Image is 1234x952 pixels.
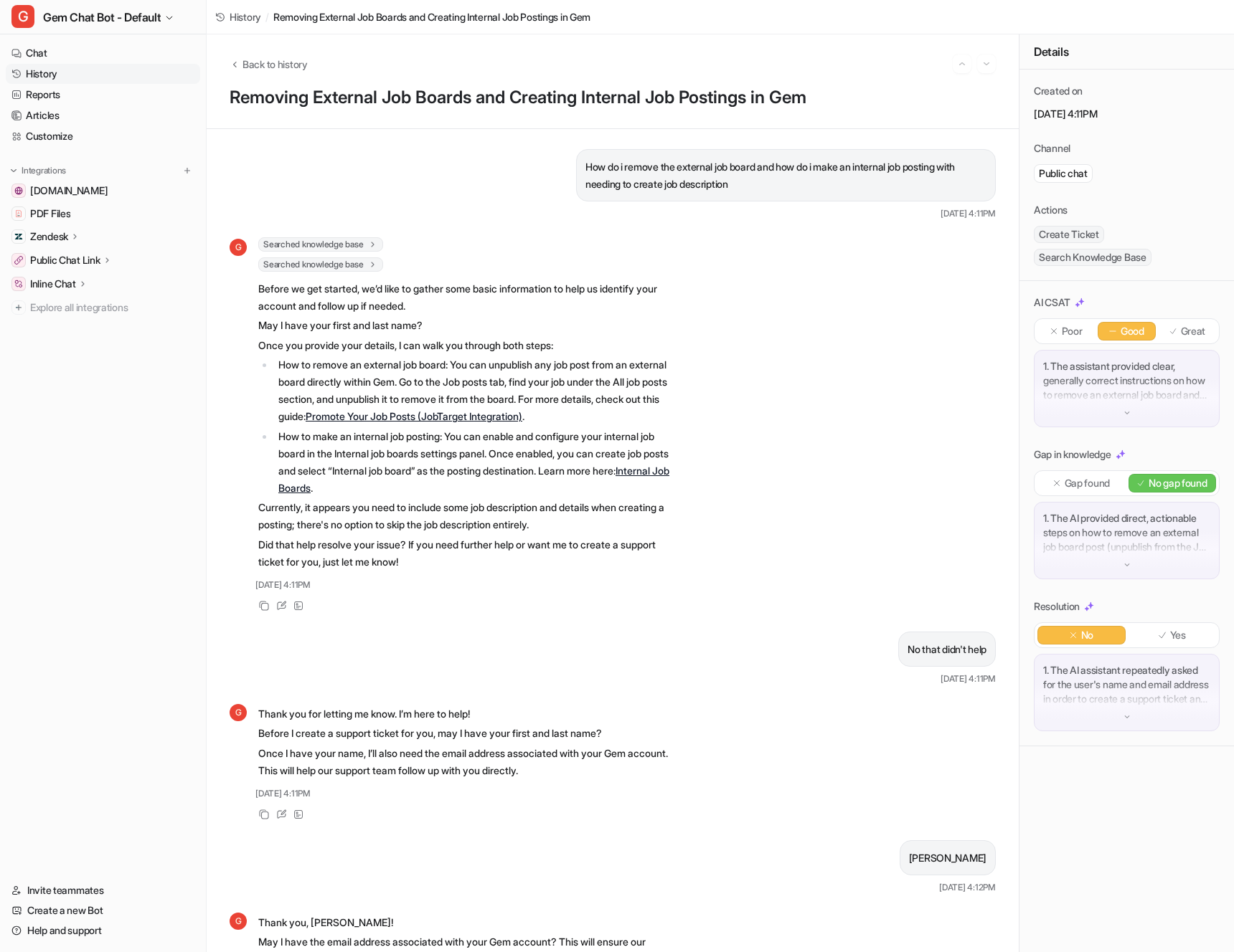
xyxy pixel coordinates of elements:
[258,499,678,533] p: Currently, it appears you need to include some job description and details when creating a postin...
[6,297,200,318] a: Explore all integrations
[6,920,200,941] a: Help and support
[278,465,669,494] a: Internal Job Boards
[1034,84,1083,98] p: Created on
[1034,226,1104,243] span: Create Ticket
[258,337,678,354] p: Once you provide your details, I can walk you through both steps:
[258,317,678,334] p: May I have your first and last name?
[6,85,200,105] a: Reports
[585,158,986,193] p: How do i remove the external job board and how do i make an internal job posting with needing to ...
[30,184,108,198] span: [DOMAIN_NAME]
[9,166,19,176] img: expand menu
[22,165,66,176] p: Integrations
[6,880,200,900] a: Invite teammates
[14,232,23,241] img: Zendesk
[255,579,311,591] span: [DATE] 4:11PM
[258,257,383,272] span: Searched knowledge base
[258,237,383,252] span: Searched knowledge base
[1065,476,1110,490] p: Gap found
[957,57,967,70] img: Previous session
[306,410,522,422] a: Promote Your Job Posts (JobTarget Integration)
[6,105,200,125] a: Articles
[977,54,996,73] button: Go to next session
[230,9,261,24] span: History
[1043,511,1210,554] p: 1. The AI provided direct, actionable steps on how to remove an external job board post (unpublis...
[1122,560,1132,570] img: down-arrow
[14,209,23,218] img: PDF Files
[242,57,308,72] span: Back to history
[43,7,161,27] span: Gem Chat Bot - Default
[1043,359,1210,402] p: 1. The assistant provided clear, generally correct instructions on how to remove an external job ...
[265,9,269,24] span: /
[273,9,590,24] span: Removing External Job Boards and Creating Internal Job Postings in Gem
[30,253,100,267] p: Public Chat Link
[6,64,200,84] a: History
[182,166,192,176] img: menu_add.svg
[30,206,70,221] span: PDF Files
[215,9,261,24] a: History
[1039,166,1088,181] p: Public chat
[939,881,996,894] span: [DATE] 4:12PM
[1034,599,1080,614] p: Resolution
[941,207,996,220] span: [DATE] 4:11PM
[6,163,70,178] button: Integrations
[1034,141,1070,156] p: Channel
[258,745,678,779] p: Once I have your name, I’ll also need the email address associated with your Gem account. This wi...
[1034,203,1068,217] p: Actions
[258,280,678,315] p: Before we get started, we’d like to gather some basic information to help us identify your accoun...
[6,43,200,63] a: Chat
[258,914,678,931] p: Thank you, [PERSON_NAME]!
[6,181,200,201] a: status.gem.com[DOMAIN_NAME]
[30,296,194,319] span: Explore all integrations
[1121,324,1144,338] p: Good
[981,57,992,70] img: Next session
[11,5,34,28] span: G
[230,87,996,108] h1: Removing External Job Boards and Creating Internal Job Postings in Gem
[6,204,200,224] a: PDF FilesPDF Files
[908,641,986,658] p: No that didn't help
[230,913,247,930] span: G
[1181,324,1206,338] p: Great
[1062,324,1083,338] p: Poor
[953,54,971,73] button: Go to previous session
[30,229,68,244] p: Zendesk
[14,256,23,265] img: Public Chat Link
[230,57,308,72] button: Back to history
[1149,476,1207,490] p: No gap found
[14,186,23,195] img: status.gem.com
[258,536,678,571] p: Did that help resolve your issue? If you need further help or want me to create a support ticket ...
[6,126,200,146] a: Customize
[1019,34,1234,70] div: Details
[6,900,200,920] a: Create a new Bot
[1034,447,1111,462] p: Gap in knowledge
[278,428,678,497] p: How to make an internal job posting: You can enable and configure your internal job board in the ...
[30,277,76,291] p: Inline Chat
[11,300,26,315] img: explore all integrations
[941,672,996,685] span: [DATE] 4:11PM
[278,356,678,425] p: How to remove an external job board: You can unpublish any job post from an external board direct...
[14,280,23,288] img: Inline Chat
[230,704,247,721] span: G
[258,725,678,742] p: Before I create a support ticket for you, may I have your first and last name?
[255,787,311,800] span: [DATE] 4:11PM
[230,239,247,256] span: G
[1034,295,1070,310] p: AI CSAT
[909,849,986,867] p: [PERSON_NAME]
[1122,712,1132,722] img: down-arrow
[1170,628,1186,642] p: Yes
[1034,107,1220,121] p: [DATE] 4:11PM
[1122,408,1132,418] img: down-arrow
[1043,663,1210,706] p: 1. The AI assistant repeatedly asked for the user's name and email address in order to create a s...
[1034,249,1151,266] span: Search Knowledge Base
[258,705,678,723] p: Thank you for letting me know. I’m here to help!
[1081,628,1093,642] p: No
